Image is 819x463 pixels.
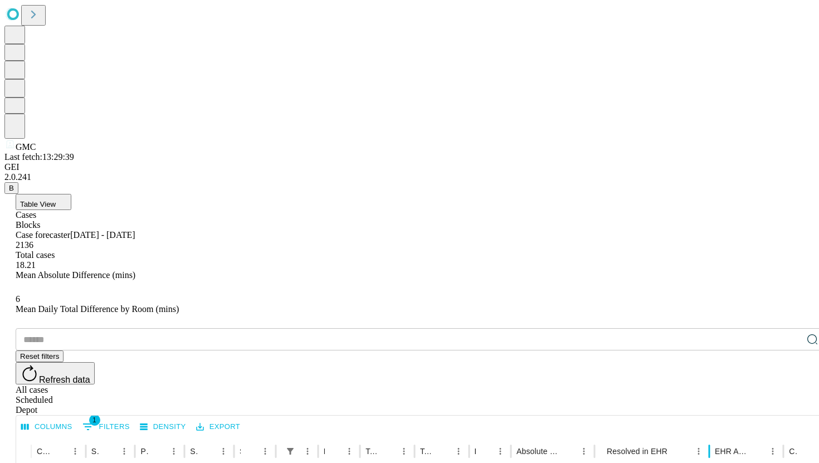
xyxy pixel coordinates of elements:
[516,447,559,456] div: Absolute Difference
[16,270,135,280] span: Mean Absolute Difference (mins)
[16,194,71,210] button: Table View
[16,362,95,384] button: Refresh data
[607,447,667,456] div: Resolved in EHR
[576,443,592,459] button: Menu
[4,182,18,194] button: B
[420,447,434,456] div: Total Predicted Duration
[216,443,231,459] button: Menu
[140,447,149,456] div: Primary Service
[16,304,179,314] span: Mean Daily Total Difference by Room (mins)
[16,230,70,240] span: Case forecaster
[396,443,412,459] button: Menu
[4,152,74,162] span: Last fetch: 13:29:39
[70,230,135,240] span: [DATE] - [DATE]
[39,375,90,384] span: Refresh data
[749,443,765,459] button: Sort
[257,443,273,459] button: Menu
[67,443,83,459] button: Menu
[91,447,100,456] div: Surgeon Name
[789,447,798,456] div: Comments
[52,443,67,459] button: Sort
[493,443,508,459] button: Menu
[190,447,199,456] div: Surgery Name
[16,350,64,362] button: Reset filters
[4,172,815,182] div: 2.0.241
[715,447,748,456] div: EHR Action
[799,443,815,459] button: Sort
[16,240,33,250] span: 2136
[451,443,466,459] button: Menu
[9,184,14,192] span: B
[381,443,396,459] button: Sort
[193,418,243,436] button: Export
[16,142,36,152] span: GMC
[80,418,133,436] button: Show filters
[20,200,56,208] span: Table View
[16,250,55,260] span: Total cases
[37,447,51,456] div: Case Epic Id
[101,443,116,459] button: Sort
[560,443,576,459] button: Sort
[669,443,684,459] button: Sort
[200,443,216,459] button: Sort
[4,162,815,172] div: GEI
[342,443,357,459] button: Menu
[137,418,189,436] button: Density
[150,443,166,459] button: Sort
[116,443,132,459] button: Menu
[16,294,20,304] span: 6
[477,443,493,459] button: Sort
[240,447,241,456] div: Surgery Date
[242,443,257,459] button: Sort
[300,443,315,459] button: Menu
[282,443,298,459] div: 1 active filter
[89,415,100,426] span: 1
[282,443,298,459] button: Show filters
[18,418,75,436] button: Select columns
[324,447,325,456] div: Predicted In Room Duration
[691,443,706,459] button: Menu
[365,447,379,456] div: Total Scheduled Duration
[166,443,182,459] button: Menu
[765,443,781,459] button: Menu
[435,443,451,459] button: Sort
[20,352,59,360] span: Reset filters
[475,447,476,456] div: Difference
[16,260,36,270] span: 18.21
[326,443,342,459] button: Sort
